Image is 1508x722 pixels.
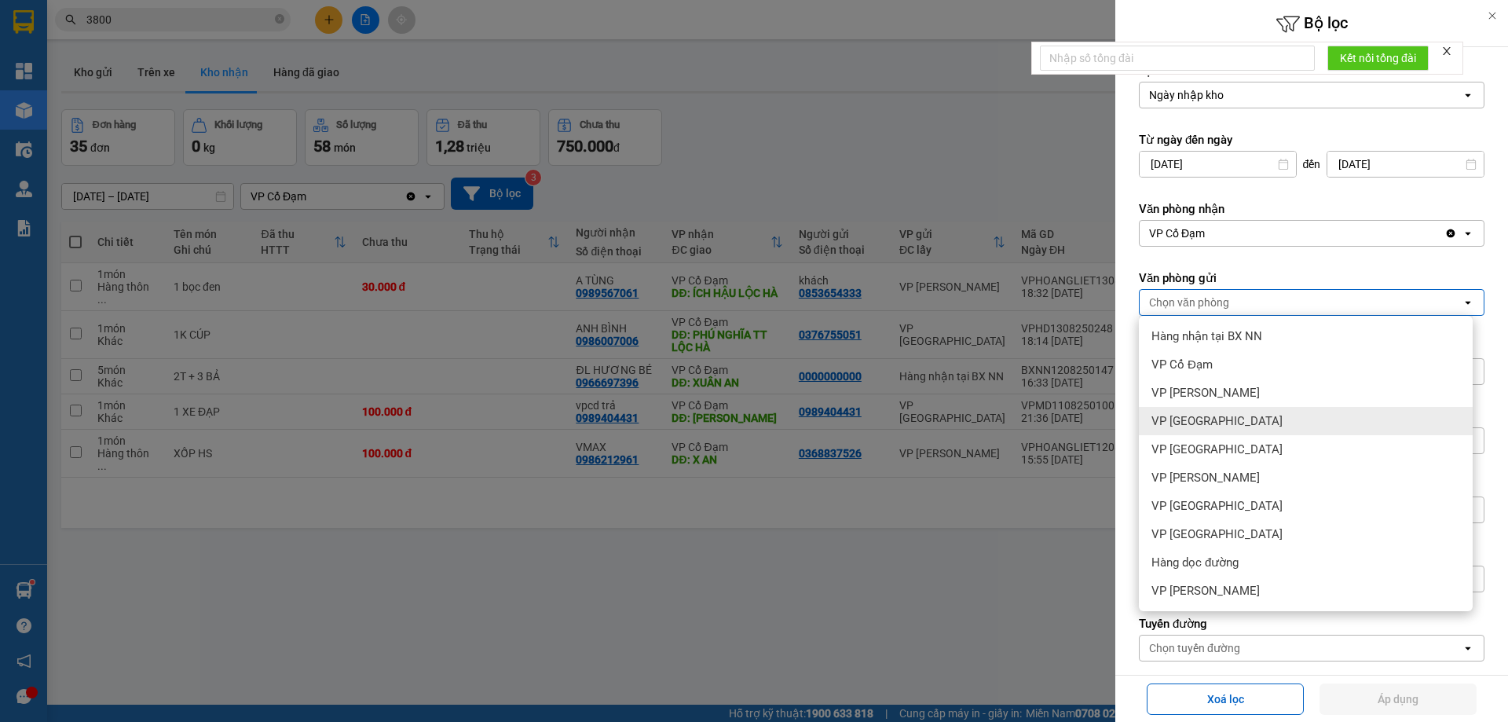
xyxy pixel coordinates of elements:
svg: Clear value [1444,227,1457,240]
ul: Menu [1139,316,1473,611]
input: Select a date. [1140,152,1296,177]
button: Kết nối tổng đài [1327,46,1429,71]
span: đến [1303,156,1321,172]
svg: open [1462,642,1474,654]
button: Xoá lọc [1147,684,1304,715]
div: Ngày nhập kho [1149,87,1224,103]
input: Select a date. [1327,152,1484,177]
label: Tuyến đường [1139,616,1484,632]
input: Selected VP Cổ Đạm. [1206,225,1208,241]
span: VP [PERSON_NAME] [1151,583,1260,599]
span: VP [PERSON_NAME] [1151,470,1260,486]
span: Kết nối tổng đài [1340,49,1416,67]
div: VP Cổ Đạm [1149,225,1205,241]
span: VP [GEOGRAPHIC_DATA] [1151,413,1283,429]
label: Văn phòng gửi [1139,270,1484,286]
input: Nhập số tổng đài [1040,46,1315,71]
span: VP [GEOGRAPHIC_DATA] [1151,526,1283,542]
input: Selected Ngày nhập kho. [1225,87,1227,103]
span: VP [PERSON_NAME] [1151,385,1260,401]
svg: open [1462,296,1474,309]
div: Chọn văn phòng [1149,295,1229,310]
span: Hàng dọc đường [1151,555,1239,570]
label: Từ ngày đến ngày [1139,132,1484,148]
button: Áp dụng [1319,684,1477,715]
span: VP [GEOGRAPHIC_DATA] [1151,498,1283,514]
span: Hàng nhận tại BX NN [1151,328,1262,344]
h6: Bộ lọc [1115,12,1508,36]
span: close [1441,46,1452,57]
span: VP Cổ Đạm [1151,357,1213,372]
span: VP [GEOGRAPHIC_DATA] [1151,442,1283,457]
label: Văn phòng nhận [1139,201,1484,217]
div: Chọn tuyến đường [1149,640,1240,656]
svg: open [1462,227,1474,240]
svg: open [1462,89,1474,101]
